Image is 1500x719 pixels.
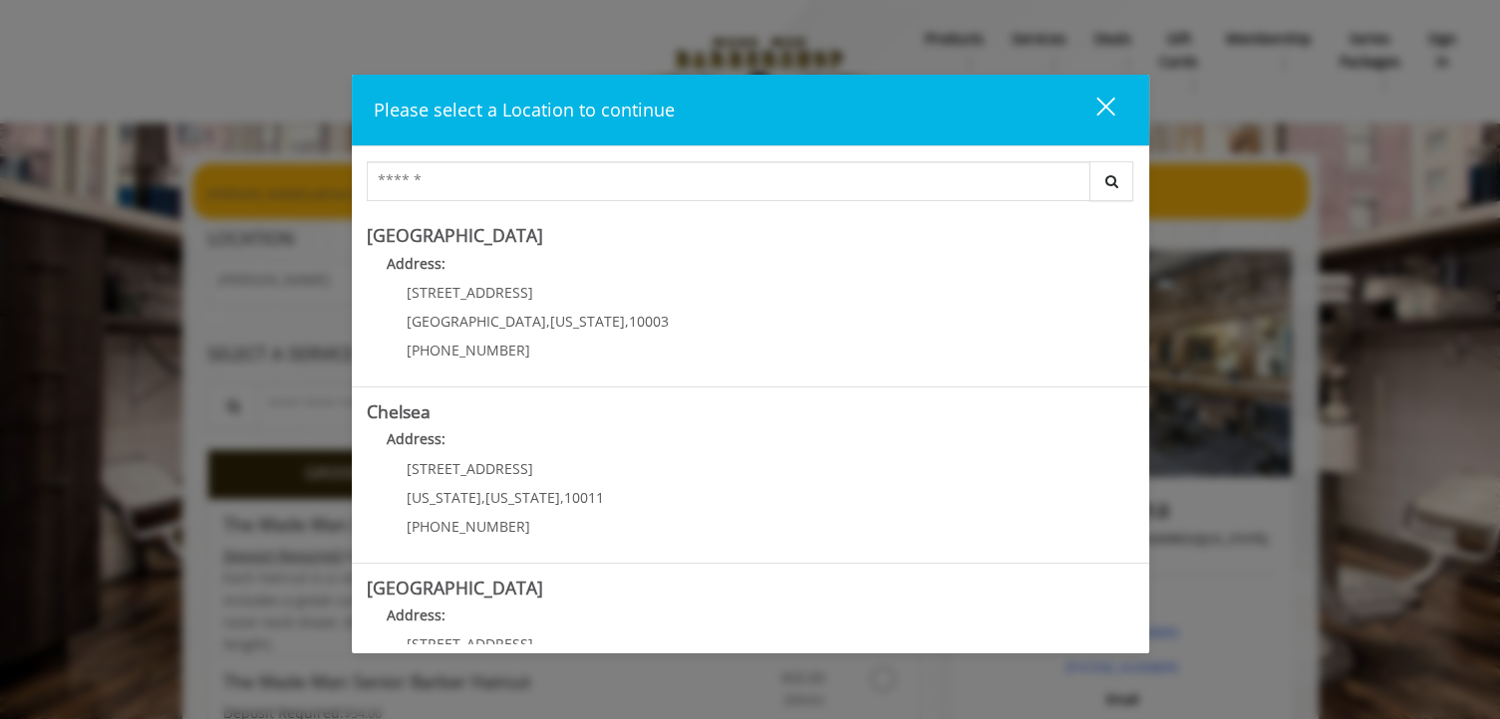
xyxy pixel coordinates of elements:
[564,488,604,507] span: 10011
[367,576,543,599] b: [GEOGRAPHIC_DATA]
[387,254,446,273] b: Address:
[407,517,530,536] span: [PHONE_NUMBER]
[407,312,546,331] span: [GEOGRAPHIC_DATA]
[407,283,533,302] span: [STREET_ADDRESS]
[407,459,533,478] span: [STREET_ADDRESS]
[407,341,530,359] span: [PHONE_NUMBER]
[1100,174,1123,188] i: Search button
[387,605,446,624] b: Address:
[367,161,1090,201] input: Search Center
[407,488,481,507] span: [US_STATE]
[1073,96,1113,125] div: close dialog
[625,312,629,331] span: ,
[629,312,669,331] span: 10003
[485,488,560,507] span: [US_STATE]
[387,429,446,448] b: Address:
[367,399,431,423] b: Chelsea
[560,488,564,507] span: ,
[367,223,543,247] b: [GEOGRAPHIC_DATA]
[367,161,1134,211] div: Center Select
[550,312,625,331] span: [US_STATE]
[374,98,675,121] span: Please select a Location to continue
[1059,90,1127,130] button: close dialog
[546,312,550,331] span: ,
[481,488,485,507] span: ,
